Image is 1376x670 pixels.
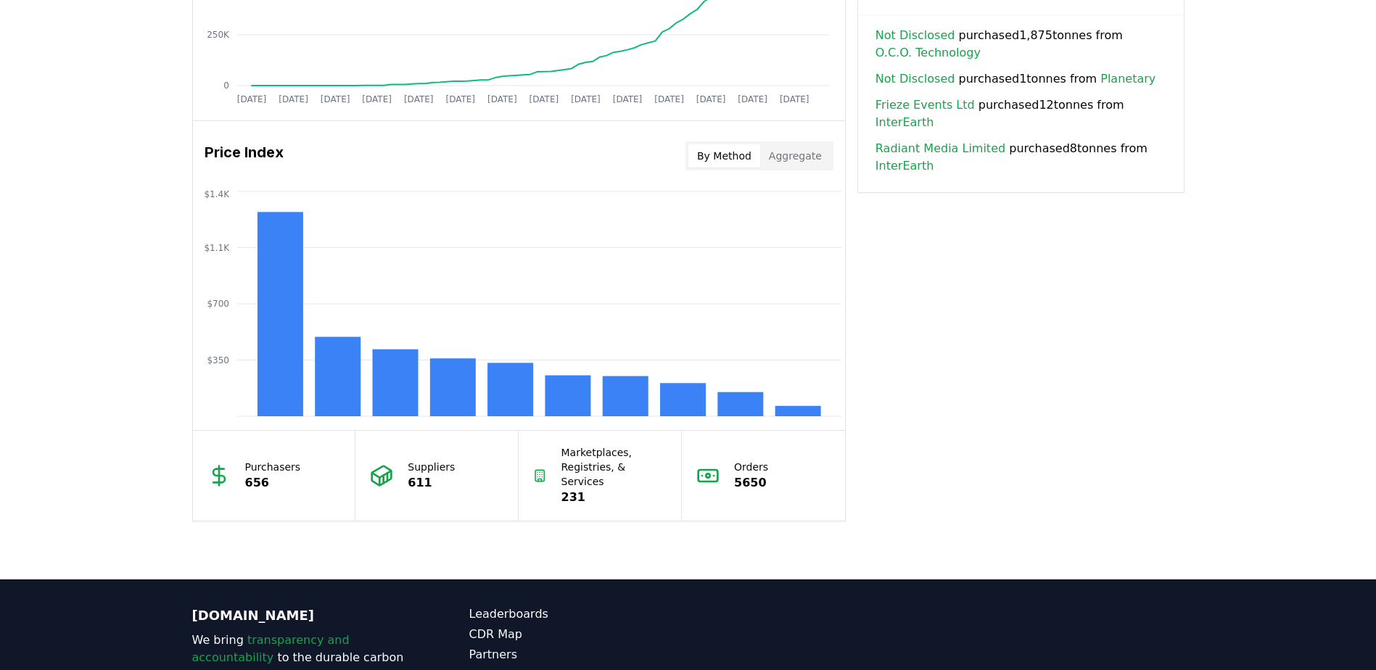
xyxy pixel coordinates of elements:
[779,94,809,104] tspan: [DATE]
[696,94,725,104] tspan: [DATE]
[408,460,455,474] p: Suppliers
[469,605,688,623] a: Leaderboards
[876,157,934,175] a: InterEarth
[403,94,433,104] tspan: [DATE]
[207,355,229,365] tspan: $350
[876,140,1166,175] span: purchased 8 tonnes from
[204,243,230,253] tspan: $1.1K
[876,96,1166,131] span: purchased 12 tonnes from
[487,94,517,104] tspan: [DATE]
[688,144,760,167] button: By Method
[876,96,975,114] a: Frieze Events Ltd
[320,94,350,104] tspan: [DATE]
[876,70,955,88] a: Not Disclosed
[876,114,934,131] a: InterEarth
[192,633,350,664] span: transparency and accountability
[204,189,230,199] tspan: $1.4K
[469,626,688,643] a: CDR Map
[192,605,411,626] p: [DOMAIN_NAME]
[876,27,955,44] a: Not Disclosed
[1100,70,1155,88] a: Planetary
[207,30,230,40] tspan: 250K
[223,80,229,91] tspan: 0
[876,27,1166,62] span: purchased 1,875 tonnes from
[362,94,392,104] tspan: [DATE]
[561,489,667,506] p: 231
[245,460,301,474] p: Purchasers
[612,94,642,104] tspan: [DATE]
[876,44,981,62] a: O.C.O. Technology
[654,94,684,104] tspan: [DATE]
[207,299,229,309] tspan: $700
[205,141,284,170] h3: Price Index
[245,474,301,492] p: 656
[876,70,1155,88] span: purchased 1 tonnes from
[408,474,455,492] p: 611
[445,94,475,104] tspan: [DATE]
[469,646,688,663] a: Partners
[738,94,767,104] tspan: [DATE]
[561,445,667,489] p: Marketplaces, Registries, & Services
[279,94,308,104] tspan: [DATE]
[876,140,1005,157] a: Radiant Media Limited
[236,94,266,104] tspan: [DATE]
[734,460,768,474] p: Orders
[571,94,601,104] tspan: [DATE]
[529,94,559,104] tspan: [DATE]
[734,474,768,492] p: 5650
[760,144,831,167] button: Aggregate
